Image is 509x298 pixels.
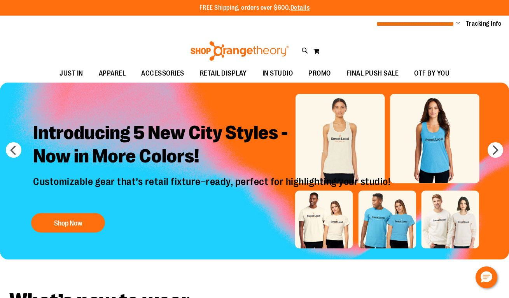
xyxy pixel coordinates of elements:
[488,142,503,158] button: next
[27,115,398,236] a: Introducing 5 New City Styles -Now in More Colors! Customizable gear that’s retail fixture–ready,...
[301,65,339,83] a: PROMO
[200,65,247,82] span: RETAIL DISPLAY
[406,65,457,83] a: OTF BY YOU
[308,65,331,82] span: PROMO
[262,65,293,82] span: IN STUDIO
[27,176,398,205] p: Customizable gear that’s retail fixture–ready, perfect for highlighting your studio!
[141,65,184,82] span: ACCESSORIES
[52,65,91,83] a: JUST IN
[189,41,290,61] img: Shop Orangetheory
[6,142,21,158] button: prev
[290,4,310,11] a: Details
[346,65,399,82] span: FINAL PUSH SALE
[476,266,497,288] button: Hello, have a question? Let’s chat.
[466,19,502,28] a: Tracking Info
[414,65,450,82] span: OTF BY YOU
[192,65,255,83] a: RETAIL DISPLAY
[59,65,83,82] span: JUST IN
[133,65,192,83] a: ACCESSORIES
[27,115,398,176] h2: Introducing 5 New City Styles - Now in More Colors!
[199,4,310,12] p: FREE Shipping, orders over $600.
[91,65,134,83] a: APPAREL
[255,65,301,83] a: IN STUDIO
[456,20,460,28] button: Account menu
[339,65,407,83] a: FINAL PUSH SALE
[99,65,126,82] span: APPAREL
[31,213,105,233] button: Shop Now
